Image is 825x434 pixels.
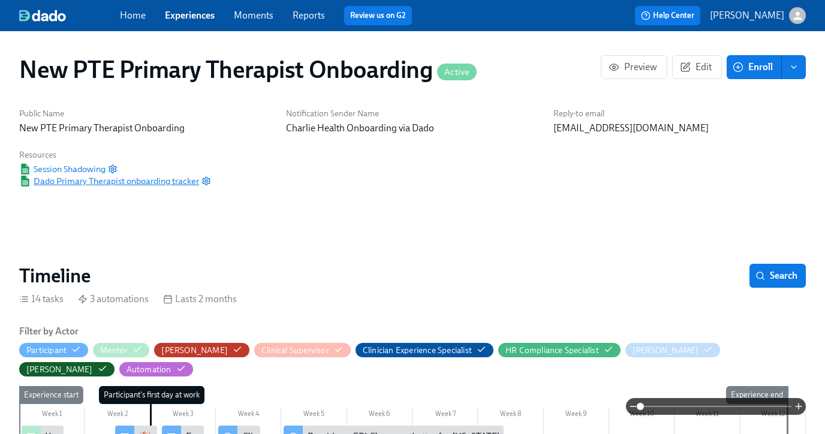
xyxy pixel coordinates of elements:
[601,55,667,79] button: Preview
[641,10,694,22] span: Help Center
[758,270,797,282] span: Search
[347,408,412,423] div: Week 6
[675,408,740,423] div: Week 11
[234,10,273,21] a: Moments
[19,163,106,175] span: Session Shadowing
[281,408,347,423] div: Week 5
[672,55,722,79] button: Edit
[682,61,712,73] span: Edit
[286,122,538,135] p: Charlie Health Onboarding via Dado
[727,55,782,79] button: Enroll
[19,122,272,135] p: New PTE Primary Therapist Onboarding
[216,408,281,423] div: Week 4
[19,55,477,84] h1: New PTE Primary Therapist Onboarding
[19,108,272,119] h6: Public Name
[286,108,538,119] h6: Notification Sender Name
[344,6,412,25] button: Review us on G2
[19,408,85,423] div: Week 1
[85,408,150,423] div: Week 2
[19,325,79,338] h6: Filter by Actor
[735,61,773,73] span: Enroll
[100,345,128,356] div: Hide Mentor
[19,176,31,186] img: Google Sheet
[710,9,784,22] p: [PERSON_NAME]
[19,362,115,376] button: [PERSON_NAME]
[261,345,329,356] div: Hide Clinical Supervisor
[505,345,599,356] div: Hide HR Compliance Specialist
[782,55,806,79] button: enroll
[19,10,66,22] img: dado
[26,364,93,375] div: Hide Paige Eber
[710,7,806,24] button: [PERSON_NAME]
[19,293,64,306] div: 14 tasks
[19,343,88,357] button: Participant
[99,386,204,404] div: Participant's first day at work
[19,164,31,174] img: Google Sheet
[127,364,171,375] div: Hide Automation
[553,108,806,119] h6: Reply-to email
[19,163,106,175] a: Google SheetSession Shadowing
[635,6,700,25] button: Help Center
[625,343,721,357] button: [PERSON_NAME]
[163,293,237,306] div: Lasts 2 months
[19,10,120,22] a: dado
[26,345,67,356] div: Hide Participant
[478,408,543,423] div: Week 8
[19,264,91,288] h2: Timeline
[356,343,493,357] button: Clinician Experience Specialist
[119,362,193,376] button: Automation
[165,10,215,21] a: Experiences
[498,343,621,357] button: HR Compliance Specialist
[150,408,216,423] div: Week 3
[78,293,149,306] div: 3 automations
[726,386,788,404] div: Experience end
[544,408,609,423] div: Week 9
[350,10,406,22] a: Review us on G2
[553,122,806,135] p: [EMAIL_ADDRESS][DOMAIN_NAME]
[633,345,699,356] div: Hide Meg Dawson
[740,408,806,423] div: Week 12
[154,343,249,357] button: [PERSON_NAME]
[293,10,325,21] a: Reports
[412,408,478,423] div: Week 7
[93,343,149,357] button: Mentor
[363,345,472,356] div: Hide Clinician Experience Specialist
[19,175,199,187] a: Google SheetDado Primary Therapist onboarding tracker
[611,61,657,73] span: Preview
[254,343,351,357] button: Clinical Supervisor
[609,408,675,423] div: Week 10
[19,386,83,404] div: Experience start
[437,68,477,77] span: Active
[19,175,199,187] span: Dado Primary Therapist onboarding tracker
[120,10,146,21] a: Home
[161,345,228,356] div: Hide Clarissa
[749,264,806,288] button: Search
[19,149,211,161] h6: Resources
